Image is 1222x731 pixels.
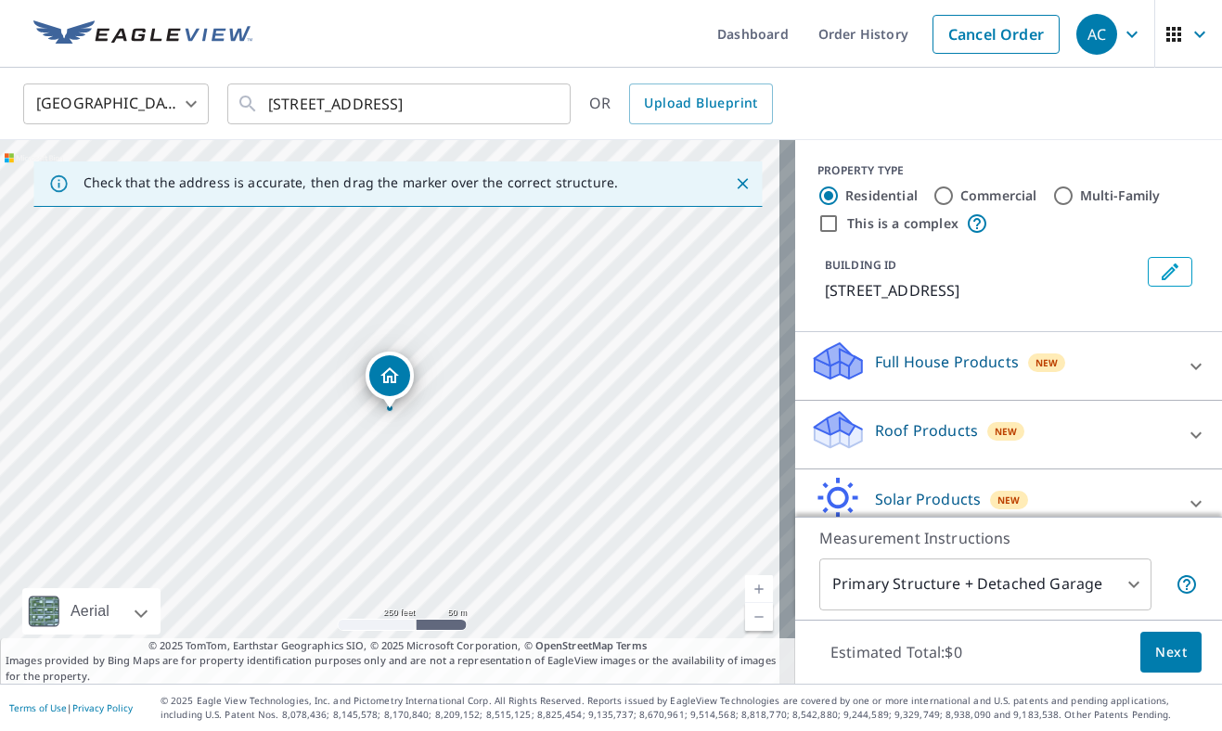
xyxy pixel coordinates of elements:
[816,632,977,673] p: Estimated Total: $0
[1148,257,1192,287] button: Edit building 1
[616,638,647,652] a: Terms
[825,257,896,273] p: BUILDING ID
[629,83,772,124] a: Upload Blueprint
[644,92,757,115] span: Upload Blueprint
[933,15,1060,54] a: Cancel Order
[810,340,1207,392] div: Full House ProductsNew
[33,20,252,48] img: EV Logo
[845,186,918,205] label: Residential
[22,588,161,635] div: Aerial
[23,78,209,130] div: [GEOGRAPHIC_DATA]
[161,694,1213,722] p: © 2025 Eagle View Technologies, Inc. and Pictometry International Corp. All Rights Reserved. Repo...
[1176,573,1198,596] span: Your report will include the primary structure and a detached garage if one exists.
[65,588,115,635] div: Aerial
[810,477,1207,530] div: Solar ProductsNew
[810,408,1207,461] div: Roof ProductsNew
[1076,14,1117,55] div: AC
[1155,641,1187,664] span: Next
[268,78,533,130] input: Search by address or latitude-longitude
[9,702,133,713] p: |
[819,558,1151,610] div: Primary Structure + Detached Garage
[875,419,978,442] p: Roof Products
[875,351,1019,373] p: Full House Products
[875,488,981,510] p: Solar Products
[535,638,613,652] a: OpenStreetMap
[366,352,414,409] div: Dropped pin, building 1, Residential property, 7261 Garden Rd Cincinnati, OH 45236
[1035,355,1059,370] span: New
[148,638,647,654] span: © 2025 TomTom, Earthstar Geographics SIO, © 2025 Microsoft Corporation, ©
[819,527,1198,549] p: Measurement Instructions
[825,279,1140,301] p: [STREET_ADDRESS]
[84,174,618,191] p: Check that the address is accurate, then drag the marker over the correct structure.
[1080,186,1161,205] label: Multi-Family
[730,172,754,196] button: Close
[817,162,1200,179] div: PROPERTY TYPE
[745,603,773,631] a: Current Level 17, Zoom Out
[589,83,773,124] div: OR
[72,701,133,714] a: Privacy Policy
[745,575,773,603] a: Current Level 17, Zoom In
[1140,632,1202,673] button: Next
[960,186,1037,205] label: Commercial
[997,493,1021,507] span: New
[9,701,67,714] a: Terms of Use
[995,424,1018,439] span: New
[847,214,958,233] label: This is a complex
